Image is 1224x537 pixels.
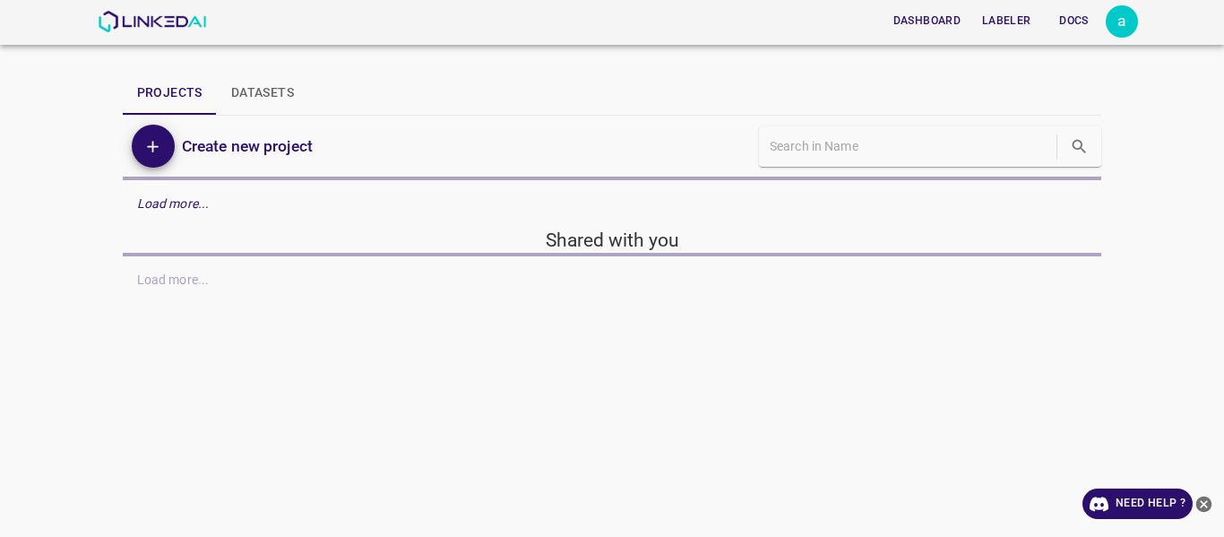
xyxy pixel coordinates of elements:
[1041,3,1106,39] a: Docs
[137,196,210,211] em: Load more...
[975,6,1038,36] button: Labeler
[175,134,313,159] a: Create new project
[182,134,313,159] h6: Create new project
[971,3,1041,39] a: Labeler
[132,125,175,168] button: Add
[123,187,1102,221] div: Load more...
[1045,6,1102,36] button: Docs
[1193,489,1215,519] button: close-help
[98,11,206,32] img: LinkedAI
[123,72,217,115] button: Projects
[1082,489,1193,519] a: Need Help ?
[1106,5,1138,38] div: a
[1061,128,1098,165] button: search
[123,228,1102,253] h5: Shared with you
[883,3,971,39] a: Dashboard
[217,72,308,115] button: Datasets
[1106,5,1138,38] button: Open settings
[886,6,968,36] button: Dashboard
[770,134,1053,160] input: Search in Name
